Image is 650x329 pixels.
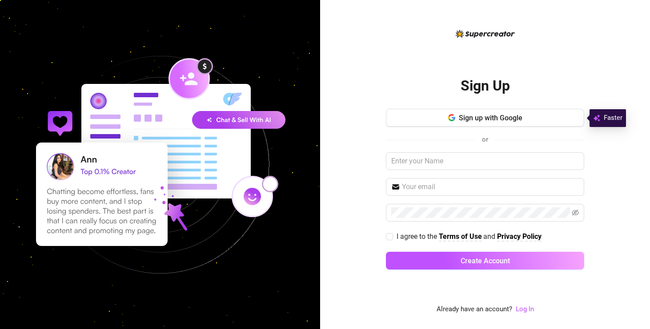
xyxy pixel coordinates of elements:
strong: Privacy Policy [497,232,542,241]
button: Sign up with Google [386,109,584,127]
span: Already have an account? [437,304,512,315]
span: eye-invisible [572,209,579,216]
input: Enter your Name [386,152,584,170]
a: Log In [516,304,534,315]
a: Terms of Use [439,232,482,242]
img: svg%3e [593,113,600,123]
button: Create Account [386,252,584,270]
img: logo-BBDzfeDw.svg [456,30,515,38]
span: Faster [604,113,622,123]
a: Privacy Policy [497,232,542,242]
input: Your email [402,182,579,192]
span: Create Account [461,257,510,265]
img: signup-background-D0MIrEPF.svg [6,11,314,318]
span: Sign up with Google [459,114,522,122]
span: I agree to the [397,232,439,241]
span: and [483,232,497,241]
h2: Sign Up [461,77,510,95]
strong: Terms of Use [439,232,482,241]
span: or [482,135,488,143]
a: Log In [516,305,534,313]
